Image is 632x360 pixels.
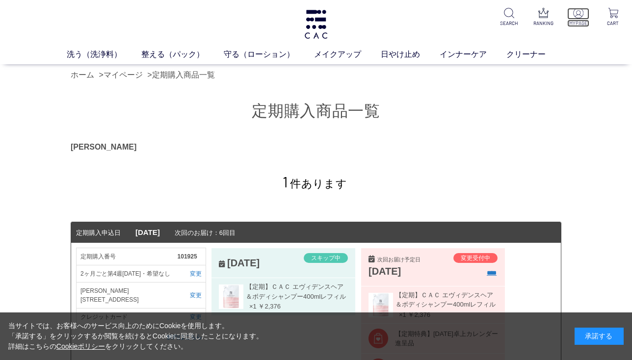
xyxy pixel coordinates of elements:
a: クリーナー [506,49,565,60]
div: 次回お届け予定日 [369,256,448,264]
span: [DATE] [135,228,160,236]
div: 当サイトでは、お客様へのサービス向上のためにCookieを使用します。 「承諾する」をクリックするか閲覧を続けるとCookieに同意したことになります。 詳細はこちらの をクリックしてください。 [8,321,263,352]
a: 守る（ローション） [224,49,314,60]
div: [DATE] [369,264,448,279]
a: メイクアップ [314,49,381,60]
li: > [147,69,217,81]
a: 変更 [178,291,202,300]
a: 定期購入商品一覧 [152,71,215,79]
span: スキップ中 [311,255,341,261]
h1: 定期購入商品一覧 [71,101,561,122]
span: 101925 [178,252,202,261]
p: SEARCH [498,20,520,27]
dt: 次回のお届け：6回目 [71,222,561,243]
a: 洗う（洗浄料） [67,49,141,60]
a: MYPAGE [567,8,589,27]
a: SEARCH [498,8,520,27]
li: > [99,69,145,81]
a: 日やけ止め [381,49,440,60]
span: 定期購入申込日 [76,229,121,236]
span: 【定期】ＣＡＣ エヴィデンスヘア＆ボディシャンプー400mlレフィル [393,290,498,309]
img: logo [303,10,329,39]
span: 2ヶ月ごと第4週[DATE]・希望なし [80,269,178,278]
span: ×1 [393,310,406,320]
span: ×1 [243,302,257,311]
a: RANKING [532,8,554,27]
a: Cookieポリシー [56,342,105,350]
p: CART [602,20,624,27]
a: CART [602,8,624,27]
p: MYPAGE [567,20,589,27]
span: 件あります [283,178,347,190]
span: ￥2,376 [408,311,430,318]
div: [DATE] [219,257,260,268]
span: 定期購入番号 [80,252,178,261]
img: 060451t.jpg [369,293,393,317]
div: [PERSON_NAME] [71,141,561,153]
span: 変更受付中 [461,255,490,261]
a: 整える（パック） [141,49,224,60]
img: 060451t.jpg [219,284,243,309]
a: ホーム [71,71,94,79]
a: マイページ [104,71,143,79]
span: [PERSON_NAME][STREET_ADDRESS] [80,286,178,304]
span: 1 [283,173,288,190]
div: 承諾する [575,328,624,345]
span: ￥2,376 [258,303,281,310]
a: 変更 [178,269,202,278]
p: RANKING [532,20,554,27]
a: インナーケア [440,49,506,60]
span: 【定期】ＣＡＣ エヴィデンスヘア＆ボディシャンプー400mlレフィル [243,282,348,301]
